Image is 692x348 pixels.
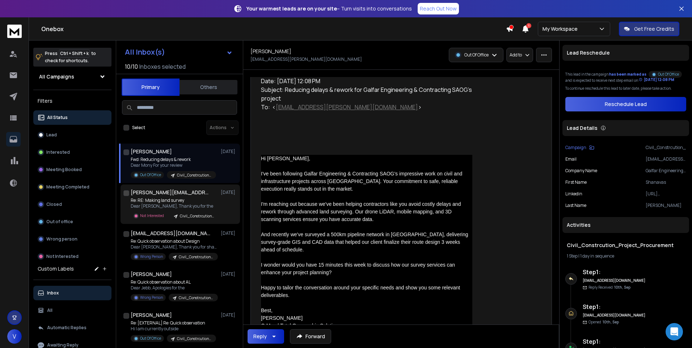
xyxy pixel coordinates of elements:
p: Lead Details [567,124,598,132]
p: Automatic Replies [47,325,86,331]
p: Out Of Office [464,52,489,58]
button: Meeting Booked [33,162,111,177]
button: Wrong person [33,232,111,246]
h1: All Campaigns [39,73,74,80]
p: [DATE] [221,271,237,277]
p: Shanavas [646,179,686,185]
p: Wrong person [46,236,77,242]
button: Interested [33,145,111,160]
p: Re: [EXTERNAL] Re: Quick observation [131,320,216,326]
button: All Campaigns [33,69,111,84]
h3: Filters [33,96,111,106]
p: Meeting Completed [46,184,89,190]
button: Forward [290,329,331,344]
span: Ctrl + Shift + k [59,49,90,58]
div: Open Intercom Messenger [666,323,683,340]
a: Reach Out Now [418,3,459,14]
a: [EMAIL_ADDRESS][PERSON_NAME][DOMAIN_NAME] [276,103,418,111]
button: All Status [33,110,111,125]
div: Happy to tailor the conversation around your specific needs and show you some relevant deliverables. [261,284,472,299]
p: Reply Received [588,285,630,290]
p: Inbox [47,290,59,296]
div: | [567,253,685,259]
p: Dear [PERSON_NAME], Thank you for the [131,203,218,209]
label: Select [132,125,145,131]
p: Dear [PERSON_NAME], Thank you for sharing [131,244,218,250]
p: Interested [46,149,70,155]
p: Civil_Constrcution_Project_Procurement [180,213,215,219]
h6: [EMAIL_ADDRESS][DOMAIN_NAME] [583,278,646,283]
p: – Turn visits into conversations [246,5,412,12]
p: Not Interested [140,213,164,218]
p: Reach Out Now [420,5,457,12]
span: 1 [526,23,531,28]
img: logo [7,25,22,38]
p: Dear Jebb, Apologies for the [131,285,218,291]
p: Out Of Office [140,336,161,341]
p: Wrong Person [140,295,163,300]
p: [EMAIL_ADDRESS][PERSON_NAME][DOMAIN_NAME] [250,56,362,62]
span: has been marked as [609,72,646,77]
p: Press to check for shortcuts. [45,50,96,64]
p: Civil_Constrcution_Project_Procurement [179,295,214,301]
p: [DATE] [221,230,237,236]
p: Out Of Office [658,72,679,77]
h1: [PERSON_NAME][EMAIL_ADDRESS][DOMAIN_NAME] [131,189,210,196]
p: Civil_Constrcution_Project_Procurement [646,145,686,150]
button: Out of office [33,215,111,229]
p: [DATE] [221,312,237,318]
p: To continue reschedule this lead to later date, please take action. [565,86,686,91]
p: Get Free Credits [634,25,674,33]
h6: [EMAIL_ADDRESS][DOMAIN_NAME] [583,313,646,318]
h1: Onebox [41,25,506,33]
p: My Workspace [543,25,581,33]
button: Primary [122,78,180,96]
button: Others [180,79,237,95]
button: Automatic Replies [33,321,111,335]
button: Get Free Credits [619,22,679,36]
p: Last Name [565,203,586,208]
button: Inbox [33,286,111,300]
p: All [47,307,52,313]
div: And recently we've surveyed a 500km pipeline network in [GEOGRAPHIC_DATA], delivering survey-grad... [261,231,472,254]
div: This lead in the campaign and is expected to receive next step email on [565,69,686,83]
p: Civil_Constrcution_Project_Procurement [179,254,214,260]
h1: [PERSON_NAME] [131,311,172,319]
span: 1 Step [567,253,578,259]
p: Dear Mony For your review [131,162,216,168]
p: Fwd: Reducing delays & rework [131,157,216,162]
p: [URL][DOMAIN_NAME][PERSON_NAME] [646,191,686,197]
strong: Your warmest leads are on your site [246,5,337,12]
p: Add to [510,52,522,58]
h6: Step 1 : [583,302,646,311]
h1: [PERSON_NAME] [131,271,172,278]
p: Company Name [565,168,597,174]
div: [PERSON_NAME] [261,314,472,322]
button: Not Interested [33,249,111,264]
span: 1 day in sequence [580,253,614,259]
p: Opened [588,319,619,325]
div: I've been following Galfar Engineering & Contracting SAOG's impressive work on civil and infrastr... [261,170,472,193]
div: Activities [562,217,689,233]
p: linkedin [565,191,582,197]
p: Wrong Person [140,254,163,259]
p: Campaign [565,145,586,150]
h3: Inboxes selected [139,62,186,71]
p: Out Of Office [140,172,161,178]
button: Closed [33,197,111,212]
p: Galfar Engineering & Contracting SAOG [646,168,686,174]
p: Re: Quick observation about Design [131,238,218,244]
p: Lead [46,132,57,138]
span: 10th, Sep [614,285,630,290]
h6: Step 1 : [583,268,646,276]
div: Best, [261,307,472,314]
button: Reply [248,329,284,344]
div: G Map | Total Geographic Solutions [261,322,472,330]
span: 10th, Sep [603,319,619,324]
p: First Name [565,179,587,185]
p: [DATE] [221,149,237,154]
div: I'm reaching out because we've been helping contractors like you avoid costly delays and rework t... [261,200,472,223]
button: Meeting Completed [33,180,111,194]
h1: [PERSON_NAME] [250,48,291,55]
span: V [7,329,22,344]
